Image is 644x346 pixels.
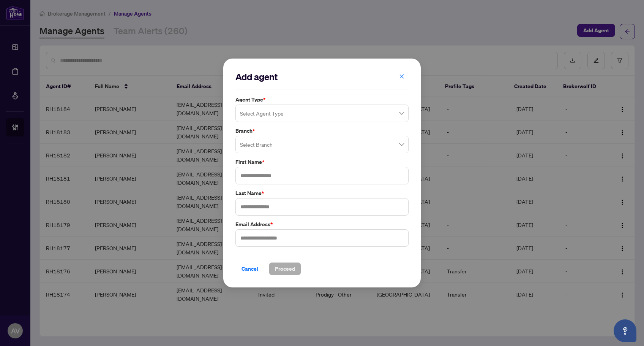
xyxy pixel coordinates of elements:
[614,319,636,342] button: Open asap
[235,95,409,104] label: Agent Type
[241,263,258,275] span: Cancel
[235,158,409,166] label: First Name
[235,189,409,197] label: Last Name
[235,71,409,83] h2: Add agent
[235,262,264,275] button: Cancel
[235,220,409,229] label: Email Address
[399,74,404,79] span: close
[269,262,301,275] button: Proceed
[235,127,409,135] label: Branch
